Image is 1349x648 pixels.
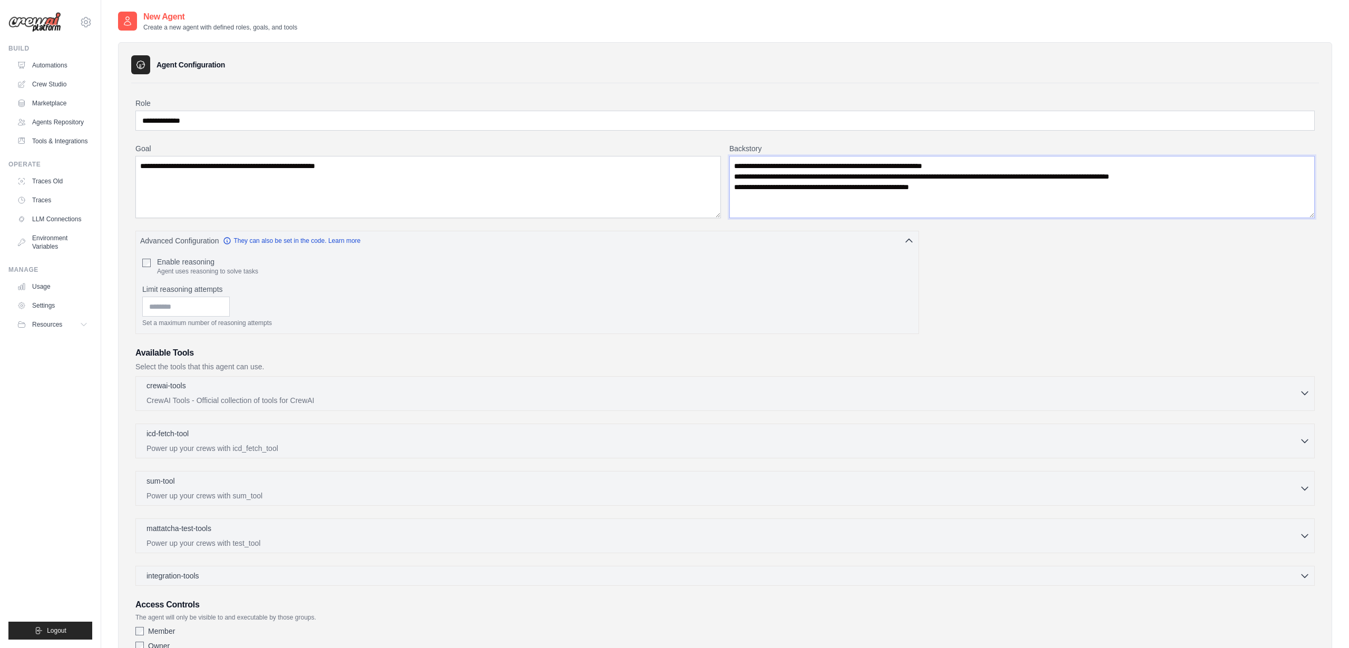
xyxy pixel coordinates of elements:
p: icd-fetch-tool [146,428,189,439]
h3: Agent Configuration [157,60,225,70]
p: Power up your crews with icd_fetch_tool [146,443,1299,454]
p: Power up your crews with test_tool [146,538,1299,548]
h3: Available Tools [135,347,1315,359]
p: mattatcha-test-tools [146,523,211,534]
p: Set a maximum number of reasoning attempts [142,319,912,327]
label: Enable reasoning [157,257,258,267]
a: Automations [13,57,92,74]
a: LLM Connections [13,211,92,228]
label: Goal [135,143,721,154]
span: Logout [47,626,66,635]
div: Operate [8,160,92,169]
button: Resources [13,316,92,333]
button: mattatcha-test-tools Power up your crews with test_tool [140,523,1310,548]
p: Agent uses reasoning to solve tasks [157,267,258,276]
img: Logo [8,12,61,33]
div: Build [8,44,92,53]
p: CrewAI Tools - Official collection of tools for CrewAI [146,395,1299,406]
label: Member [148,626,175,636]
h3: Access Controls [135,598,1315,611]
a: Marketplace [13,95,92,112]
p: crewai-tools [146,380,186,391]
span: integration-tools [146,571,199,581]
button: Advanced Configuration They can also be set in the code. Learn more [136,231,918,250]
label: Backstory [729,143,1315,154]
p: The agent will only be visible to and executable by those groups. [135,613,1315,622]
button: sum-tool Power up your crews with sum_tool [140,476,1310,501]
span: Resources [32,320,62,329]
a: Settings [13,297,92,314]
label: Limit reasoning attempts [142,284,912,294]
a: Agents Repository [13,114,92,131]
p: Create a new agent with defined roles, goals, and tools [143,23,297,32]
a: Traces [13,192,92,209]
a: Crew Studio [13,76,92,93]
p: sum-tool [146,476,175,486]
button: integration-tools [140,571,1310,581]
button: crewai-tools CrewAI Tools - Official collection of tools for CrewAI [140,380,1310,406]
a: Usage [13,278,92,295]
label: Role [135,98,1315,109]
div: Manage [8,266,92,274]
a: They can also be set in the code. Learn more [223,237,360,245]
p: Select the tools that this agent can use. [135,361,1315,372]
button: icd-fetch-tool Power up your crews with icd_fetch_tool [140,428,1310,454]
h2: New Agent [143,11,297,23]
p: Power up your crews with sum_tool [146,490,1299,501]
span: Advanced Configuration [140,235,219,246]
a: Tools & Integrations [13,133,92,150]
button: Logout [8,622,92,640]
a: Environment Variables [13,230,92,255]
a: Traces Old [13,173,92,190]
